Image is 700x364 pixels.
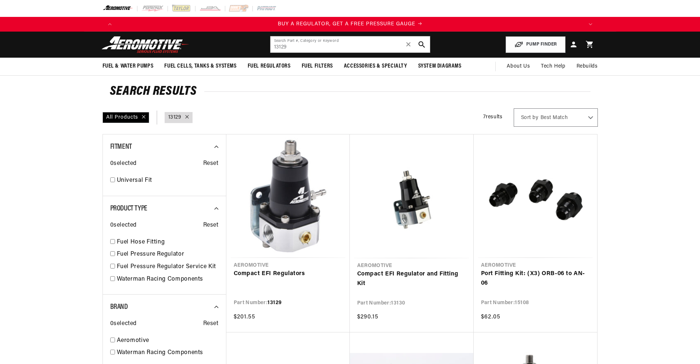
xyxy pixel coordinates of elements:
[110,159,137,169] span: 0 selected
[296,58,338,75] summary: Fuel Filters
[234,269,342,279] a: Compact EFI Regulators
[248,62,291,70] span: Fuel Regulators
[278,21,415,27] span: BUY A REGULATOR, GET A FREE PRESSURE GAUGE
[514,108,598,127] select: Sort by
[117,336,219,346] a: Aeromotive
[117,238,219,247] a: Fuel Hose Fitting
[583,17,598,32] button: Translation missing: en.sections.announcements.next_announcement
[203,319,219,329] span: Reset
[110,303,128,311] span: Brand
[418,62,462,70] span: System Diagrams
[117,20,583,28] a: BUY A REGULATOR, GET A FREE PRESSURE GAUGE
[405,39,412,50] span: ✕
[483,114,503,120] span: 7 results
[535,58,571,75] summary: Tech Help
[103,112,149,123] div: All Products
[110,221,137,230] span: 0 selected
[117,262,219,272] a: Fuel Pressure Regulator Service Kit
[84,17,616,32] slideshow-component: Translation missing: en.sections.announcements.announcement_bar
[97,58,159,75] summary: Fuel & Water Pumps
[117,275,219,284] a: Waterman Racing Components
[302,62,333,70] span: Fuel Filters
[270,36,430,53] input: Search by Part Number, Category or Keyword
[103,17,117,32] button: Translation missing: en.sections.announcements.previous_announcement
[117,20,583,28] div: Announcement
[103,62,154,70] span: Fuel & Water Pumps
[506,36,566,53] button: PUMP FINDER
[159,58,242,75] summary: Fuel Cells, Tanks & Systems
[203,221,219,230] span: Reset
[164,62,236,70] span: Fuel Cells, Tanks & Systems
[117,20,583,28] div: 1 of 4
[242,58,296,75] summary: Fuel Regulators
[117,250,219,259] a: Fuel Pressure Regulator
[203,159,219,169] span: Reset
[541,62,565,71] span: Tech Help
[117,348,219,358] a: Waterman Racing Components
[110,143,132,151] span: Fitment
[414,36,430,53] button: search button
[110,86,590,98] h2: Search Results
[521,114,539,122] span: Sort by
[117,176,219,185] a: Universal Fit
[110,205,147,212] span: Product Type
[338,58,413,75] summary: Accessories & Specialty
[168,113,182,122] a: 13129
[110,319,137,329] span: 0 selected
[571,58,603,75] summary: Rebuilds
[357,270,466,288] a: Compact EFI Regulator and Fitting Kit
[501,58,535,75] a: About Us
[413,58,467,75] summary: System Diagrams
[100,36,191,53] img: Aeromotive
[344,62,407,70] span: Accessories & Specialty
[481,269,590,288] a: Port Fitting Kit: (X3) ORB-06 to AN-06
[577,62,598,71] span: Rebuilds
[507,64,530,69] span: About Us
